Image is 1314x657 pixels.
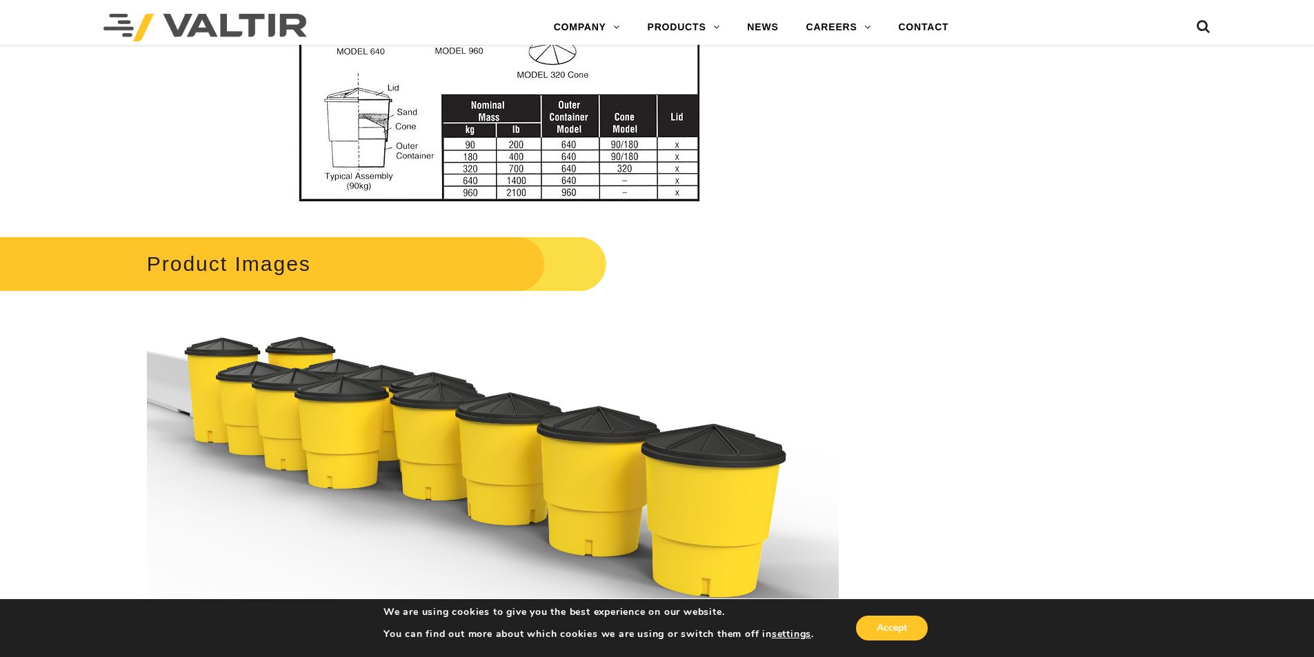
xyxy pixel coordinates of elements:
[103,14,307,41] img: Valtir
[884,14,962,41] a: CONTACT
[384,606,814,618] p: We are using cookies to give you the best experience on our website.
[856,616,928,640] button: Accept
[540,14,634,41] a: COMPANY
[634,14,734,41] a: PRODUCTS
[384,628,814,640] p: You can find out more about which cookies we are using or switch them off in .
[733,14,792,41] a: NEWS
[772,628,811,640] button: settings
[793,14,885,41] a: CAREERS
